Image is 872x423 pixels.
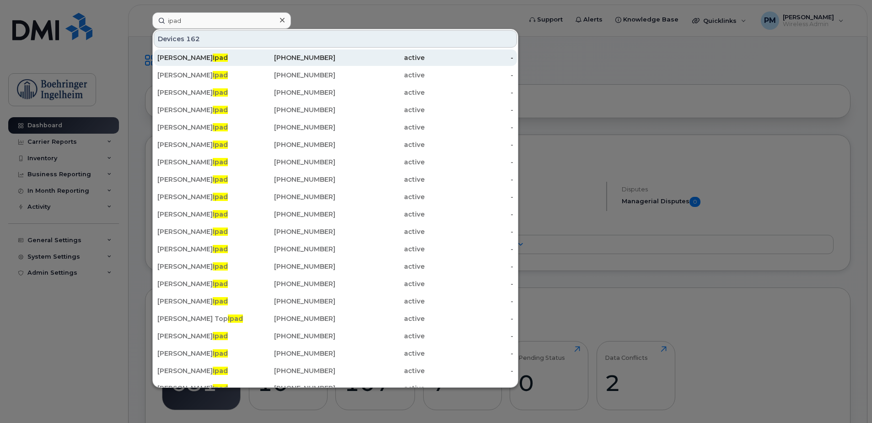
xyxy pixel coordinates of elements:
[247,88,336,97] div: [PHONE_NUMBER]
[335,366,425,375] div: active
[157,227,247,236] div: [PERSON_NAME]
[157,105,247,114] div: [PERSON_NAME]
[425,192,514,201] div: -
[154,154,517,170] a: [PERSON_NAME]Ipad[PHONE_NUMBER]active-
[213,175,228,184] span: Ipad
[425,262,514,271] div: -
[425,227,514,236] div: -
[154,136,517,153] a: [PERSON_NAME]Ipad[PHONE_NUMBER]active-
[154,84,517,101] a: [PERSON_NAME]Ipad[PHONE_NUMBER]active-
[154,171,517,188] a: [PERSON_NAME]Ipad[PHONE_NUMBER]active-
[157,140,247,149] div: [PERSON_NAME]
[425,175,514,184] div: -
[154,276,517,292] a: [PERSON_NAME]Ipad[PHONE_NUMBER]active-
[335,297,425,306] div: active
[335,279,425,288] div: active
[157,384,247,393] div: [PERSON_NAME]
[213,262,228,271] span: Ipad
[154,258,517,275] a: [PERSON_NAME]Ipad[PHONE_NUMBER]active-
[335,88,425,97] div: active
[335,192,425,201] div: active
[213,88,228,97] span: Ipad
[213,54,228,62] span: Ipad
[213,332,228,340] span: Ipad
[213,228,228,236] span: Ipad
[425,123,514,132] div: -
[247,140,336,149] div: [PHONE_NUMBER]
[213,245,228,253] span: Ipad
[154,363,517,379] a: [PERSON_NAME]Ipad[PHONE_NUMBER]active-
[335,384,425,393] div: active
[335,140,425,149] div: active
[213,158,228,166] span: Ipad
[425,314,514,323] div: -
[425,384,514,393] div: -
[425,70,514,80] div: -
[154,119,517,136] a: [PERSON_NAME]Ipad[PHONE_NUMBER]active-
[247,175,336,184] div: [PHONE_NUMBER]
[335,70,425,80] div: active
[157,70,247,80] div: [PERSON_NAME]
[247,105,336,114] div: [PHONE_NUMBER]
[213,349,228,358] span: Ipad
[157,175,247,184] div: [PERSON_NAME]
[228,315,243,323] span: Ipad
[335,175,425,184] div: active
[157,262,247,271] div: [PERSON_NAME]
[154,345,517,362] a: [PERSON_NAME]Ipad[PHONE_NUMBER]active-
[247,53,336,62] div: [PHONE_NUMBER]
[247,262,336,271] div: [PHONE_NUMBER]
[157,53,247,62] div: [PERSON_NAME]
[425,349,514,358] div: -
[213,106,228,114] span: Ipad
[425,244,514,254] div: -
[425,210,514,219] div: -
[425,88,514,97] div: -
[247,349,336,358] div: [PHONE_NUMBER]
[425,366,514,375] div: -
[157,123,247,132] div: [PERSON_NAME]
[213,280,228,288] span: Ipad
[157,210,247,219] div: [PERSON_NAME]
[425,53,514,62] div: -
[154,49,517,66] a: [PERSON_NAME]Ipad[PHONE_NUMBER]active-
[247,157,336,167] div: [PHONE_NUMBER]
[335,105,425,114] div: active
[154,206,517,222] a: [PERSON_NAME]Ipad[PHONE_NUMBER]active-
[213,384,228,392] span: Ipad
[154,189,517,205] a: [PERSON_NAME]Ipad[PHONE_NUMBER]active-
[247,227,336,236] div: [PHONE_NUMBER]
[247,297,336,306] div: [PHONE_NUMBER]
[247,244,336,254] div: [PHONE_NUMBER]
[247,384,336,393] div: [PHONE_NUMBER]
[425,105,514,114] div: -
[425,279,514,288] div: -
[154,380,517,396] a: [PERSON_NAME]Ipad[PHONE_NUMBER]active-
[247,192,336,201] div: [PHONE_NUMBER]
[157,297,247,306] div: [PERSON_NAME]
[157,314,247,323] div: [PERSON_NAME] Top
[335,157,425,167] div: active
[154,310,517,327] a: [PERSON_NAME] TopIpad[PHONE_NUMBER]active-
[157,279,247,288] div: [PERSON_NAME]
[154,102,517,118] a: [PERSON_NAME]Ipad[PHONE_NUMBER]active-
[213,297,228,305] span: Ipad
[157,349,247,358] div: [PERSON_NAME]
[335,349,425,358] div: active
[335,210,425,219] div: active
[154,30,517,48] div: Devices
[157,88,247,97] div: [PERSON_NAME]
[157,331,247,341] div: [PERSON_NAME]
[335,53,425,62] div: active
[247,210,336,219] div: [PHONE_NUMBER]
[425,297,514,306] div: -
[213,210,228,218] span: Ipad
[154,67,517,83] a: [PERSON_NAME]Ipad[PHONE_NUMBER]active-
[425,331,514,341] div: -
[213,71,228,79] span: Ipad
[157,192,247,201] div: [PERSON_NAME]
[335,314,425,323] div: active
[335,123,425,132] div: active
[335,227,425,236] div: active
[247,331,336,341] div: [PHONE_NUMBER]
